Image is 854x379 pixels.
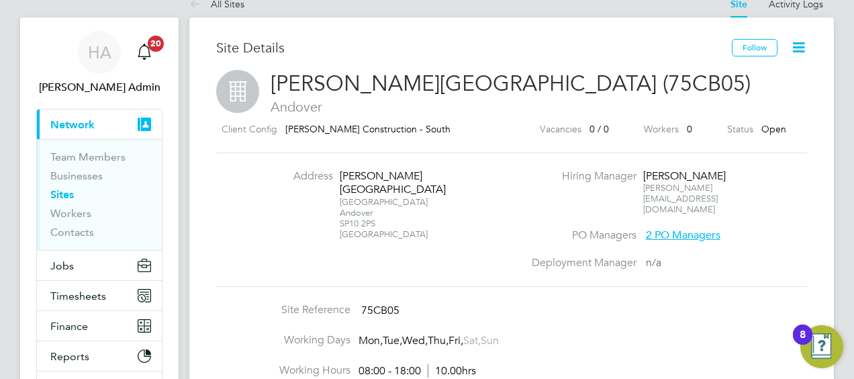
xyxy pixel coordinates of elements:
[800,335,806,352] div: 8
[732,39,777,56] button: Follow
[50,290,106,302] span: Timesheets
[216,333,350,347] label: Working Days
[50,320,88,333] span: Finance
[644,121,679,138] label: Workers
[50,188,74,201] a: Sites
[646,228,720,242] span: 2 PO Managers
[463,334,481,347] span: Sat,
[216,39,732,56] h3: Site Details
[646,256,661,269] span: n/a
[524,169,636,183] label: Hiring Manager
[643,182,718,215] span: [PERSON_NAME][EMAIL_ADDRESS][DOMAIN_NAME]
[643,169,727,183] div: [PERSON_NAME]
[428,364,476,378] span: 10.00hrs
[524,256,636,270] label: Deployment Manager
[402,334,428,347] span: Wed,
[50,350,89,363] span: Reports
[589,123,609,135] span: 0 / 0
[340,197,424,240] div: [GEOGRAPHIC_DATA] Andover SP10 2PS [GEOGRAPHIC_DATA]
[37,341,162,371] button: Reports
[216,303,350,317] label: Site Reference
[259,169,333,183] label: Address
[727,121,753,138] label: Status
[800,325,843,368] button: Open Resource Center, 8 new notifications
[340,169,424,198] div: [PERSON_NAME][GEOGRAPHIC_DATA]
[216,98,807,116] span: Andover
[50,259,74,272] span: Jobs
[222,121,277,138] label: Client Config
[50,151,126,163] a: Team Members
[481,334,499,347] span: Sun
[36,79,162,95] span: Hays Admin
[540,121,581,138] label: Vacancies
[761,123,786,135] span: Open
[383,334,402,347] span: Tue,
[285,123,450,135] span: [PERSON_NAME] Construction - South
[271,71,751,97] span: [PERSON_NAME][GEOGRAPHIC_DATA] (75CB05)
[359,334,383,347] span: Mon,
[50,226,94,239] a: Contacts
[216,364,350,378] label: Working Hours
[50,207,91,220] a: Workers
[448,334,463,347] span: Fri,
[37,110,162,139] button: Network
[37,281,162,310] button: Timesheets
[50,169,103,182] a: Businesses
[361,304,399,317] span: 75CB05
[50,118,95,131] span: Network
[37,251,162,280] button: Jobs
[687,123,692,135] span: 0
[36,31,162,95] a: HA[PERSON_NAME] Admin
[428,334,448,347] span: Thu,
[359,364,476,378] div: 08:00 - 18:00
[524,228,636,243] label: PO Managers
[131,31,158,74] a: 20
[37,139,162,250] div: Network
[88,44,111,61] span: HA
[37,311,162,341] button: Finance
[148,36,164,52] span: 20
